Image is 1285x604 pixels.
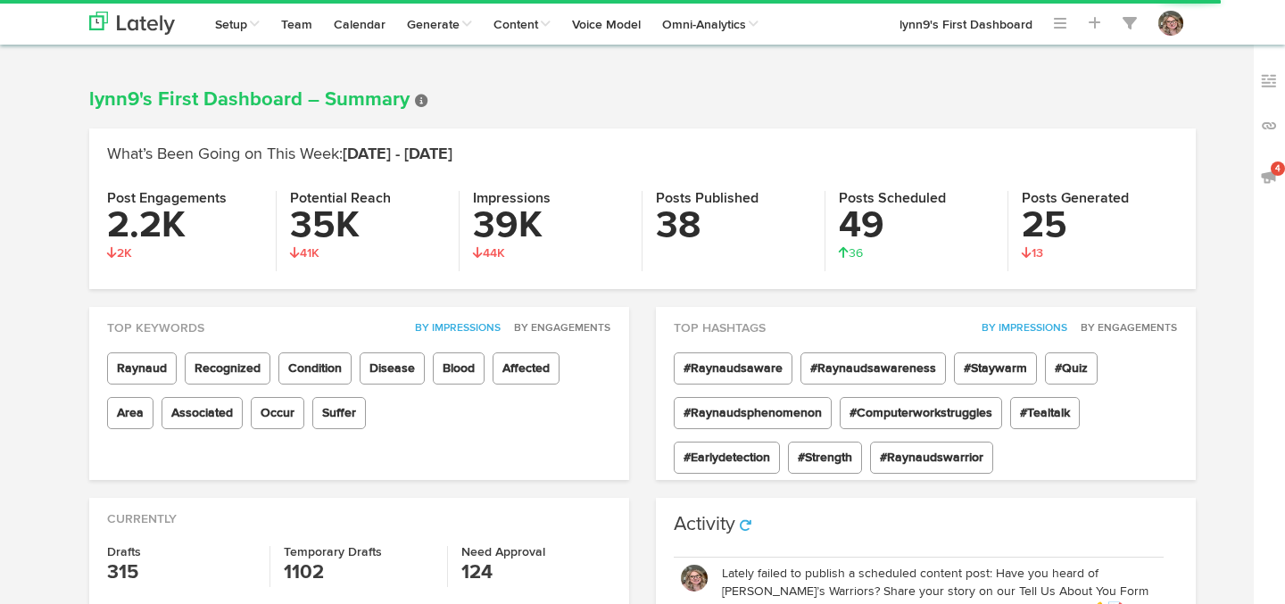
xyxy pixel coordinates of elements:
[107,191,262,207] h4: Post Engagements
[800,352,946,385] span: #Raynaudsawareness
[251,397,304,429] span: Occur
[674,397,832,429] span: #Raynaudsphenomenon
[343,146,452,162] span: [DATE] - [DATE]
[107,146,1178,164] h2: What’s Been Going on This Week:
[473,207,628,244] h3: 39K
[405,319,502,337] button: By Impressions
[972,319,1068,337] button: By Impressions
[681,565,708,592] img: OhcUycdS6u5e6MDkMfFl
[107,546,256,558] h4: Drafts
[839,191,994,207] h4: Posts Scheduled
[1260,117,1278,135] img: links_off.svg
[674,442,780,474] span: #Earlydetection
[839,247,863,260] span: 36
[1260,72,1278,90] img: keywords_off.svg
[185,352,270,385] span: Recognized
[656,207,811,244] h3: 38
[674,515,735,534] h3: Activity
[107,247,132,260] span: 2K
[89,12,175,35] img: logo_lately_bg_light.svg
[674,352,792,385] span: #Raynaudsaware
[1010,397,1080,429] span: #Tealtalk
[433,352,485,385] span: Blood
[840,397,1002,429] span: #Computerworkstruggles
[461,546,611,558] h4: Need Approval
[1045,352,1098,385] span: #Quiz
[656,191,811,207] h4: Posts Published
[656,307,1196,337] div: Top Hashtags
[473,247,505,260] span: 44K
[461,558,611,587] h3: 124
[290,191,445,207] h4: Potential Reach
[473,191,628,207] h4: Impressions
[1022,191,1178,207] h4: Posts Generated
[107,397,153,429] span: Area
[870,442,993,474] span: #Raynaudswarrior
[107,352,177,385] span: Raynaud
[89,89,1196,111] h1: lynn9's First Dashboard – Summary
[954,352,1037,385] span: #Staywarm
[89,498,629,528] div: Currently
[278,352,352,385] span: Condition
[290,247,319,260] span: 41K
[107,558,256,587] h3: 315
[107,207,262,244] h3: 2.2K
[360,352,425,385] span: Disease
[1022,247,1043,260] span: 13
[788,442,862,474] span: #Strength
[1158,11,1183,36] img: OhcUycdS6u5e6MDkMfFl
[504,319,611,337] button: By Engagements
[1260,168,1278,186] img: announcements_off.svg
[284,558,433,587] h3: 1102
[839,207,994,244] h3: 49
[162,397,243,429] span: Associated
[1022,207,1178,244] h3: 25
[89,307,629,337] div: Top Keywords
[312,397,366,429] span: Suffer
[284,546,433,558] h4: Temporary Drafts
[1071,319,1178,337] button: By Engagements
[493,352,560,385] span: Affected
[290,207,445,244] h3: 35K
[1271,161,1285,176] span: 4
